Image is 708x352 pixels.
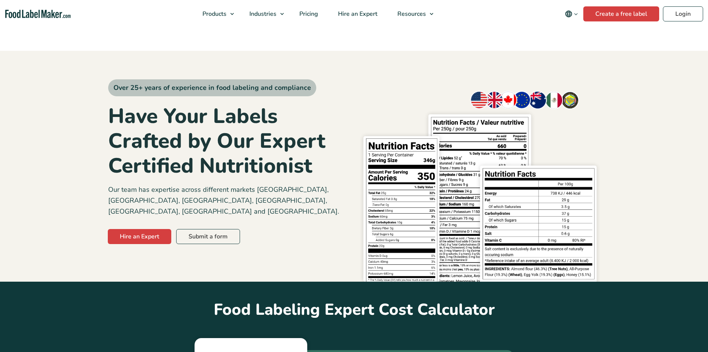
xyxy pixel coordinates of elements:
[200,10,227,18] span: Products
[663,6,703,21] a: Login
[5,10,71,18] a: Food Label Maker homepage
[108,229,171,244] a: Hire an Expert
[336,10,378,18] span: Hire an Expert
[108,104,349,178] h1: Have Your Labels Crafted by Our Expert Certified Nutritionist
[583,6,659,21] a: Create a free label
[176,229,240,244] a: Submit a form
[297,10,319,18] span: Pricing
[108,79,316,96] span: Over 25+ years of experience in food labeling and compliance
[560,6,583,21] button: Change language
[247,10,277,18] span: Industries
[108,184,349,217] p: Our team has expertise across different markets [GEOGRAPHIC_DATA], [GEOGRAPHIC_DATA], [GEOGRAPHIC...
[108,282,600,320] h2: Food Labeling Expert Cost Calculator
[395,10,427,18] span: Resources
